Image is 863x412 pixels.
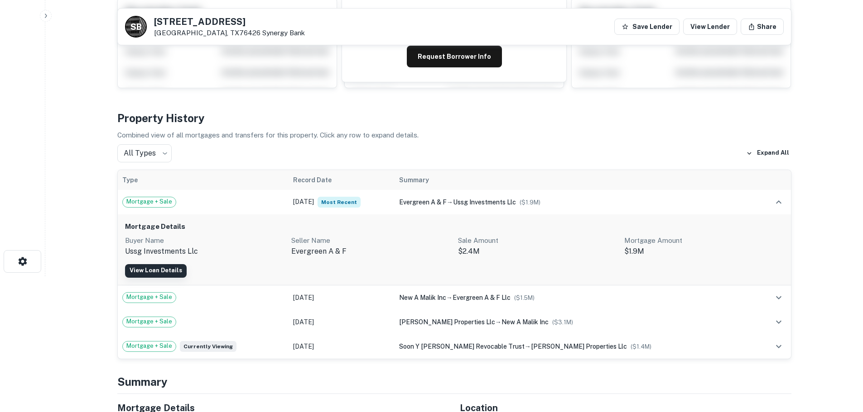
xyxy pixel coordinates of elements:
[123,341,176,350] span: Mortgage + Sale
[624,235,784,246] p: Mortgage Amount
[291,235,451,246] p: Seller Name
[399,318,495,326] span: [PERSON_NAME] properties llc
[289,334,395,359] td: [DATE]
[771,339,786,354] button: expand row
[125,16,147,38] a: S B
[289,285,395,310] td: [DATE]
[531,343,627,350] span: [PERSON_NAME] properties llc
[771,314,786,330] button: expand row
[399,294,446,301] span: new a malik inc
[631,343,651,350] span: ($ 1.4M )
[130,21,141,33] p: S B
[154,17,305,26] h5: [STREET_ADDRESS]
[399,293,752,303] div: →
[395,170,757,190] th: Summary
[744,147,791,160] button: Expand All
[117,144,172,162] div: All Types
[683,19,737,35] a: View Lender
[453,294,511,301] span: evergreen a & f llc
[399,343,525,350] span: soon y [PERSON_NAME] revocable trust
[399,341,752,351] div: →
[458,235,617,246] p: Sale Amount
[123,197,176,206] span: Mortgage + Sale
[514,294,535,301] span: ($ 1.5M )
[118,170,289,190] th: Type
[125,222,784,232] h6: Mortgage Details
[520,199,540,206] span: ($ 1.9M )
[125,246,284,257] p: ussg investments llc
[154,29,305,37] p: [GEOGRAPHIC_DATA], TX76426
[123,293,176,302] span: Mortgage + Sale
[771,194,786,210] button: expand row
[818,340,863,383] iframe: Chat Widget
[741,19,784,35] button: Share
[289,170,395,190] th: Record Date
[399,199,447,206] span: evergreen a & f
[289,190,395,214] td: [DATE]
[399,317,752,327] div: →
[614,19,680,35] button: Save Lender
[180,341,236,352] span: Currently viewing
[407,46,502,67] button: Request Borrower Info
[458,246,617,257] p: $2.4M
[291,246,451,257] p: evergreen a & f
[318,197,361,208] span: Most Recent
[123,317,176,326] span: Mortgage + Sale
[125,264,187,278] a: View Loan Details
[117,110,791,126] h4: Property History
[289,310,395,334] td: [DATE]
[453,199,516,206] span: ussg investments llc
[117,374,791,390] h4: Summary
[262,29,305,37] a: Synergy Bank
[125,235,284,246] p: Buyer Name
[624,246,784,257] p: $1.9M
[552,319,573,326] span: ($ 3.1M )
[399,197,752,207] div: →
[771,290,786,305] button: expand row
[117,130,791,141] p: Combined view of all mortgages and transfers for this property. Click any row to expand details.
[501,318,549,326] span: new a malik inc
